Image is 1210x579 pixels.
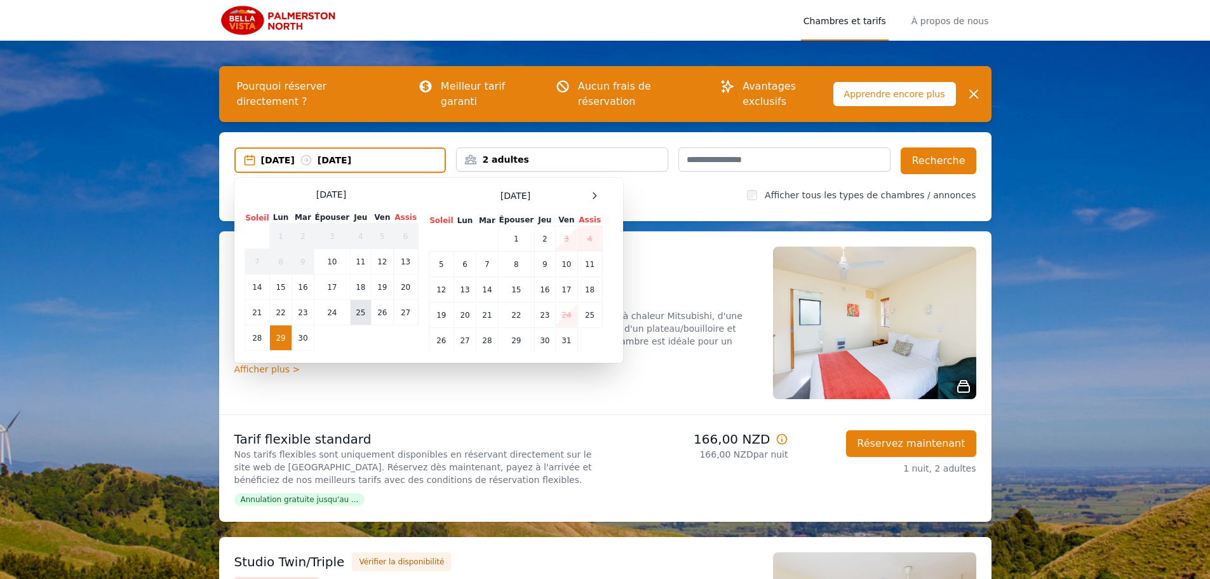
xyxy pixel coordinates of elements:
font: 23 [298,308,307,317]
font: 1 [278,232,283,241]
font: 20 [401,283,410,292]
font: 16 [298,283,307,292]
td: 13 [454,276,476,302]
td: 30 [292,325,314,350]
td: 12 [429,276,454,302]
font: [DATE] [316,189,346,200]
font: Vérifier la disponibilité [359,557,444,566]
font: 17 [561,285,571,294]
font: Lun [273,213,289,222]
font: 24 [561,311,571,320]
font: 12 [436,285,446,294]
font: 6 [403,232,408,241]
font: 4 [358,232,363,241]
font: 31 [561,336,571,345]
td: 22 [498,302,534,327]
font: 6 [462,260,467,269]
font: Ven [374,213,390,222]
font: 17 [327,283,337,292]
td: 6 [454,251,476,276]
font: 5 [439,260,444,269]
font: Épouser [314,213,349,222]
font: 4 [588,235,593,243]
font: 22 [276,308,285,317]
font: 5 [380,232,385,241]
td: 10 [555,251,577,276]
font: 1 nuit, 2 adultes [903,463,976,473]
td: 24 [555,302,577,327]
td: 23 [534,302,555,327]
font: Apprendre encore plus [844,89,945,99]
font: Jeu [354,213,367,222]
td: 16 [292,274,314,299]
font: 26 [436,336,446,345]
td: 18 [577,276,602,302]
font: 3 [564,235,569,243]
font: 28 [482,336,492,345]
font: 7 [255,257,260,266]
font: Pourquoi réserver directement ? [237,80,330,107]
font: 29 [511,336,521,345]
font: 19 [436,311,446,320]
td: 11 [577,251,602,276]
font: 24 [327,308,337,317]
font: 30 [298,334,307,343]
font: 13 [401,257,410,266]
td: 10 [314,249,350,274]
font: 8 [278,257,283,266]
font: 2 [300,232,306,241]
font: Aucun frais de réservation [578,80,654,107]
td: 17 [314,274,350,299]
td: 21 [476,302,498,327]
font: 29 [276,334,285,343]
td: 4 [577,226,602,251]
font: 16 [540,285,549,294]
td: 17 [555,276,577,302]
font: [DATE] [318,155,351,165]
font: 14 [252,283,262,292]
font: 14 [482,285,492,294]
font: Épouser [499,215,534,224]
td: 15 [270,274,292,299]
font: 11 [585,260,595,269]
font: 26 [377,308,387,317]
font: 9 [542,260,548,269]
td: 2 [534,226,555,251]
font: 25 [356,308,365,317]
td: 27 [393,299,418,325]
button: Recherche [901,147,976,174]
button: Vérifier la disponibilité [352,552,451,571]
font: Soleil [429,215,453,224]
td: 27 [454,327,476,353]
td: 19 [371,274,393,299]
font: Mar [295,213,311,222]
td: 30 [534,327,555,353]
td: 14 [476,276,498,302]
td: 13 [393,249,418,274]
button: Réservez maintenant [846,430,976,457]
td: 3 [555,226,577,251]
td: 14 [245,274,270,299]
td: 23 [292,299,314,325]
td: 25 [577,302,602,327]
font: Assis [394,213,417,222]
font: Studio Twin/Triple [234,554,345,569]
img: Bella Vista Palmerston Nord [219,5,341,36]
td: 26 [371,299,393,325]
font: 23 [540,311,549,320]
font: Afficher plus > [234,364,300,374]
td: 1 [498,226,534,251]
td: 22 [270,299,292,325]
td: 31 [555,327,577,353]
td: 16 [534,276,555,302]
font: 13 [460,285,469,294]
font: 3 [330,232,335,241]
td: 8 [498,251,534,276]
td: 21 [245,299,270,325]
font: Tarif flexible standard [234,432,372,447]
font: 15 [511,285,521,294]
font: [DATE] [501,191,530,201]
font: Lun [457,215,473,224]
font: 8 [514,260,519,269]
font: 166,00 NZD [699,449,753,460]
